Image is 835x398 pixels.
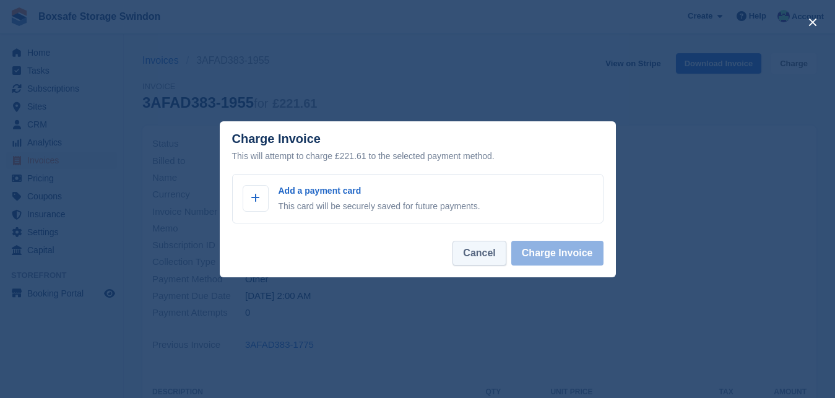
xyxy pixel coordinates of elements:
[232,132,604,163] div: Charge Invoice
[232,149,604,163] div: This will attempt to charge £221.61 to the selected payment method.
[452,241,506,266] button: Cancel
[279,200,480,213] p: This card will be securely saved for future payments.
[279,184,480,197] p: Add a payment card
[232,174,604,223] a: Add a payment card This card will be securely saved for future payments.
[803,12,823,32] button: close
[511,241,604,266] button: Charge Invoice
